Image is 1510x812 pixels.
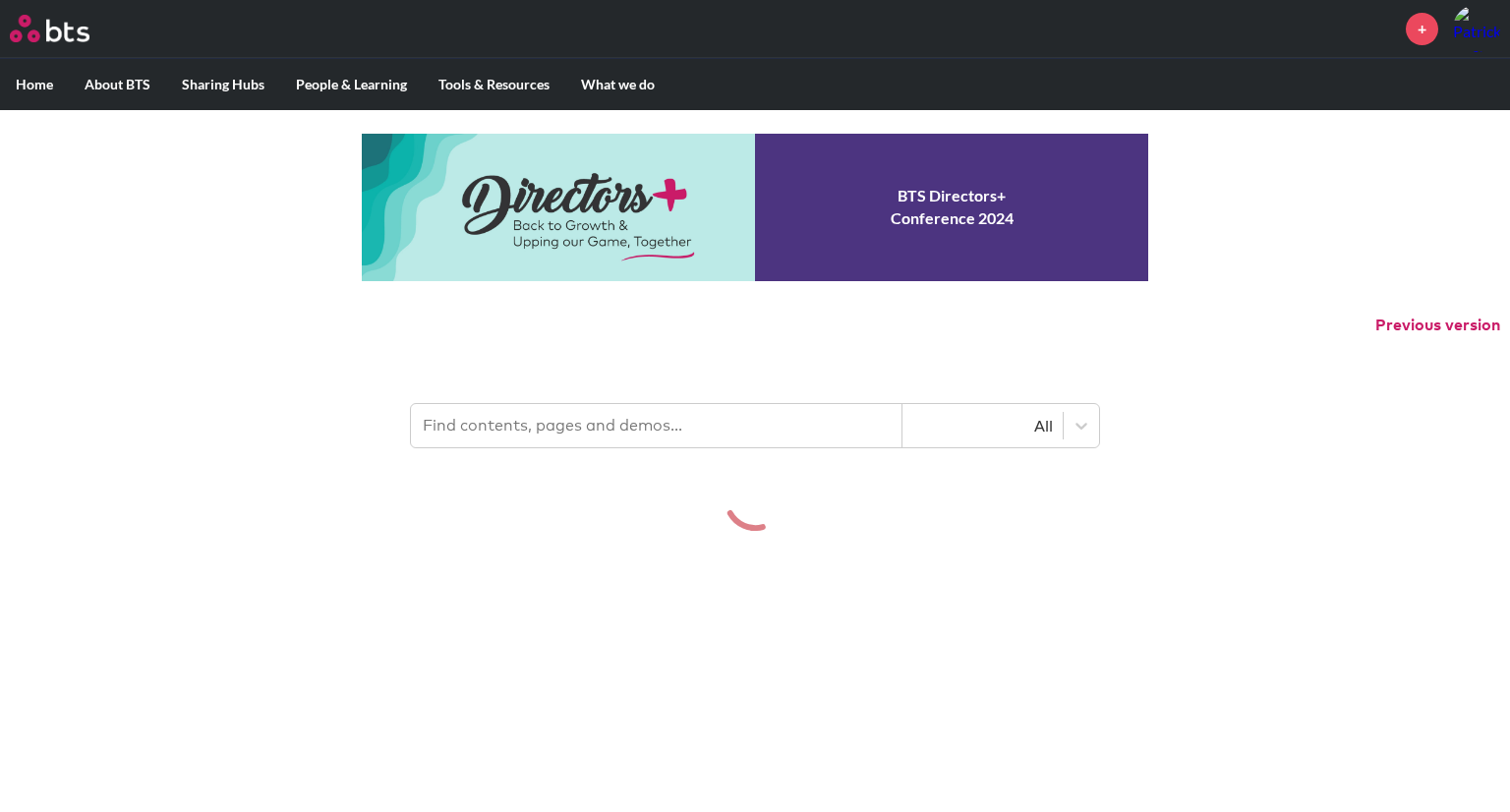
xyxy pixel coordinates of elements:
label: About BTS [69,59,166,110]
label: What we do [565,59,670,110]
button: Previous version [1375,315,1500,336]
label: Sharing Hubs [166,59,280,110]
label: People & Learning [280,59,423,110]
div: All [912,415,1053,436]
a: Conference 2024 [362,134,1148,281]
a: + [1406,13,1438,45]
img: Patrick Roeroe [1453,5,1500,52]
a: Profile [1453,5,1500,52]
img: BTS Logo [10,15,89,42]
a: Go home [10,15,126,42]
input: Find contents, pages and demos... [411,404,902,447]
label: Tools & Resources [423,59,565,110]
